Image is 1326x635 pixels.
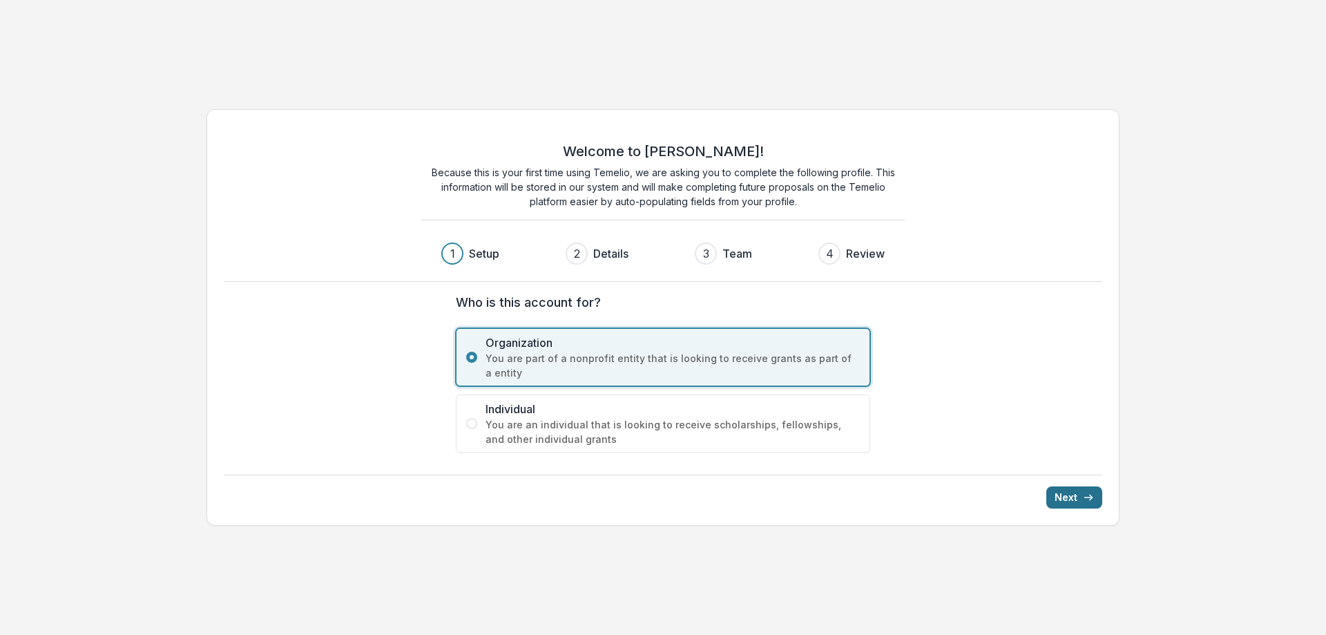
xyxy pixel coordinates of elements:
span: You are an individual that is looking to receive scholarships, fellowships, and other individual ... [486,417,860,446]
h3: Setup [469,245,499,262]
div: 2 [574,245,580,262]
h3: Details [593,245,628,262]
span: You are part of a nonprofit entity that is looking to receive grants as part of a entity [486,351,860,380]
div: 4 [826,245,834,262]
label: Who is this account for? [456,293,862,312]
h3: Review [846,245,885,262]
div: 1 [450,245,455,262]
h3: Team [722,245,752,262]
h2: Welcome to [PERSON_NAME]! [563,143,764,160]
div: Progress [441,243,885,265]
span: Organization [486,334,860,351]
div: 3 [703,245,709,262]
p: Because this is your first time using Temelio, we are asking you to complete the following profil... [421,165,905,209]
span: Individual [486,401,860,417]
button: Next [1046,486,1102,509]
